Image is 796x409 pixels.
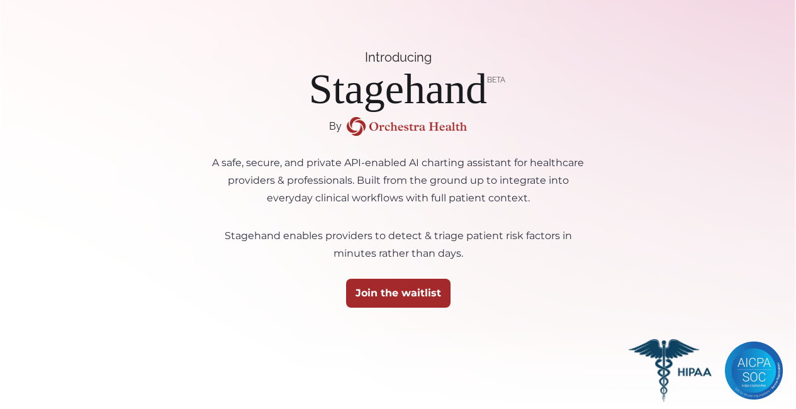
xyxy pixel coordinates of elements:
a: Join the waitlist [346,279,451,308]
h5: By [329,116,342,137]
h1: Stagehand [309,69,487,108]
h5: Introducing [365,47,432,68]
p: A safe, secure, and private API-enabled AI charting assistant for healthcare providers & professi... [210,150,587,207]
p: Stagehand enables providers to detect & triage patient risk factors in minutes rather than days. [210,223,587,262]
h5: Beta [487,69,505,91]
